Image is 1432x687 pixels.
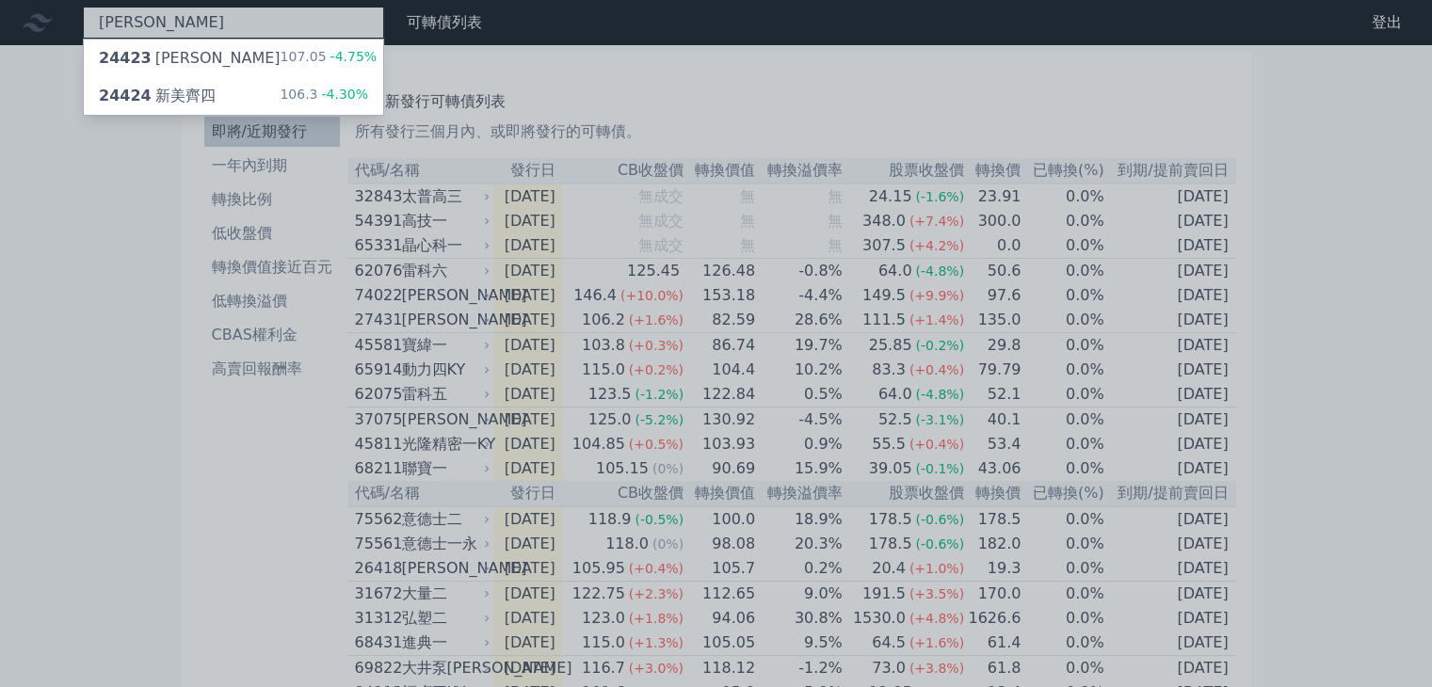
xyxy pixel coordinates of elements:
[280,85,368,107] div: 106.3
[99,85,216,107] div: 新美齊四
[327,49,378,64] span: -4.75%
[281,47,378,70] div: 107.05
[84,77,383,115] a: 24424新美齊四 106.3-4.30%
[84,40,383,77] a: 24423[PERSON_NAME] 107.05-4.75%
[99,47,281,70] div: [PERSON_NAME]
[99,87,152,104] span: 24424
[99,49,152,67] span: 24423
[317,87,368,102] span: -4.30%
